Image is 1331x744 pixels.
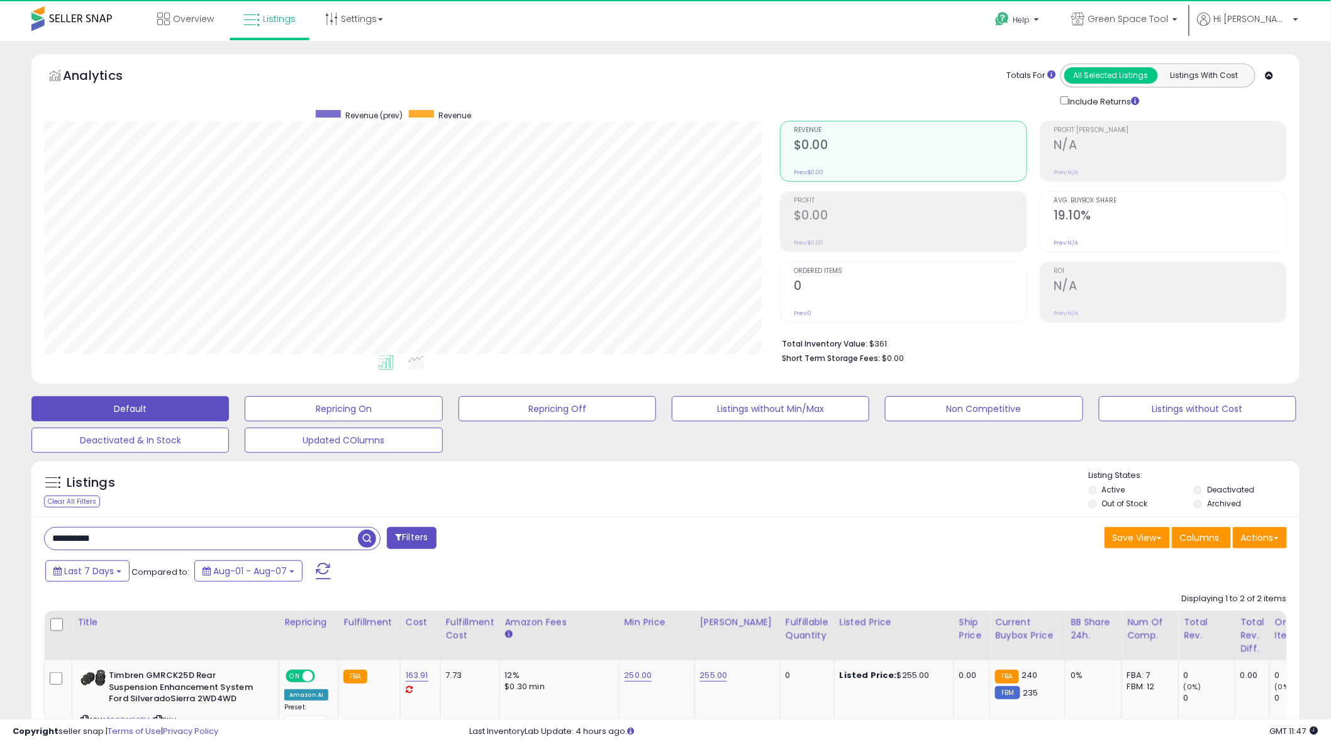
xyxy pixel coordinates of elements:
span: Profit [PERSON_NAME] [1054,127,1286,134]
button: Default [31,396,229,421]
a: Help [985,2,1052,41]
div: Ship Price [959,616,984,642]
button: Aug-01 - Aug-07 [194,560,303,582]
span: 235 [1023,687,1039,699]
div: 0 [1275,692,1326,704]
small: FBA [995,670,1018,684]
h2: $0.00 [794,208,1027,225]
span: Revenue (prev) [345,110,403,121]
div: FBA: 7 [1127,670,1169,681]
div: Displaying 1 to 2 of 2 items [1182,593,1287,605]
button: All Selected Listings [1064,67,1158,84]
a: Privacy Policy [163,725,218,737]
p: Listing States: [1089,470,1300,482]
a: 163.91 [406,669,428,682]
div: Totals For [1007,70,1056,82]
small: Prev: $0.00 [794,239,823,247]
h2: N/A [1054,279,1286,296]
div: [PERSON_NAME] [700,616,775,629]
div: seller snap | | [13,726,218,738]
a: 250.00 [625,669,652,682]
h5: Analytics [63,67,147,87]
a: Hi [PERSON_NAME] [1198,13,1298,41]
b: Short Term Storage Fees: [782,353,880,364]
span: OFF [313,671,333,682]
h2: $0.00 [794,138,1027,155]
div: Include Returns [1051,94,1155,108]
button: Deactivated & In Stock [31,428,229,453]
span: Profit [794,197,1027,204]
div: BB Share 24h. [1071,616,1117,642]
small: FBA [343,670,367,684]
div: $255.00 [840,670,944,681]
label: Active [1102,484,1125,495]
span: ON [287,671,303,682]
span: Hi [PERSON_NAME] [1214,13,1289,25]
span: Last 7 Days [64,565,114,577]
button: Last 7 Days [45,560,130,582]
div: Fulfillable Quantity [786,616,829,642]
small: (0%) [1275,682,1293,692]
span: Aug-01 - Aug-07 [213,565,287,577]
small: FBM [995,686,1020,699]
img: 31QL5oEoBIL._SL40_.jpg [81,670,106,686]
small: Prev: N/A [1054,169,1078,176]
div: Repricing [284,616,333,629]
div: Num of Comp. [1127,616,1173,642]
h5: Listings [67,474,115,492]
h2: N/A [1054,138,1286,155]
h2: 0 [794,279,1027,296]
button: Listings without Min/Max [672,396,869,421]
span: Ordered Items [794,268,1027,275]
small: Amazon Fees. [505,629,513,640]
div: Preset: [284,703,328,731]
span: $0.00 [882,352,904,364]
div: FBM: 12 [1127,681,1169,692]
div: Fulfillment [343,616,394,629]
div: $0.30 min [505,681,610,692]
i: Get Help [994,11,1010,27]
small: Prev: N/A [1054,309,1078,317]
small: Prev: 0 [794,309,811,317]
a: B008N93PI4 [106,715,150,726]
h2: 19.10% [1054,208,1286,225]
label: Deactivated [1207,484,1254,495]
b: Timbren GMRCK25D Rear Suspension Enhancement System Ford SilveradoSierra 2WD4WD [109,670,262,708]
div: Fulfillment Cost [446,616,494,642]
a: 255.00 [700,669,728,682]
b: Total Inventory Value: [782,338,867,349]
span: 240 [1022,669,1038,681]
button: Updated COlumns [245,428,442,453]
span: Compared to: [131,566,189,578]
span: Revenue [794,127,1027,134]
span: ROI [1054,268,1286,275]
button: Listings without Cost [1099,396,1296,421]
span: Green Space Tool [1088,13,1169,25]
div: Amazon AI [284,689,328,701]
div: Min Price [625,616,689,629]
div: Clear All Filters [44,496,100,508]
div: Total Rev. [1184,616,1230,642]
button: Listings With Cost [1157,67,1251,84]
div: Current Buybox Price [995,616,1060,642]
strong: Copyright [13,725,58,737]
small: (0%) [1184,682,1201,692]
a: Terms of Use [108,725,161,737]
div: 0.00 [959,670,980,681]
div: 12% [505,670,610,681]
span: Avg. Buybox Share [1054,197,1286,204]
div: 0% [1071,670,1112,681]
li: $361 [782,335,1278,350]
span: Revenue [438,110,471,121]
button: Filters [387,527,436,549]
div: Ordered Items [1275,616,1321,642]
small: Prev: $0.00 [794,169,823,176]
span: Listings [263,13,296,25]
b: Listed Price: [840,669,897,681]
div: 0 [1184,692,1235,704]
button: Actions [1233,527,1287,548]
div: Cost [406,616,435,629]
button: Save View [1105,527,1170,548]
button: Columns [1172,527,1231,548]
span: Overview [173,13,214,25]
